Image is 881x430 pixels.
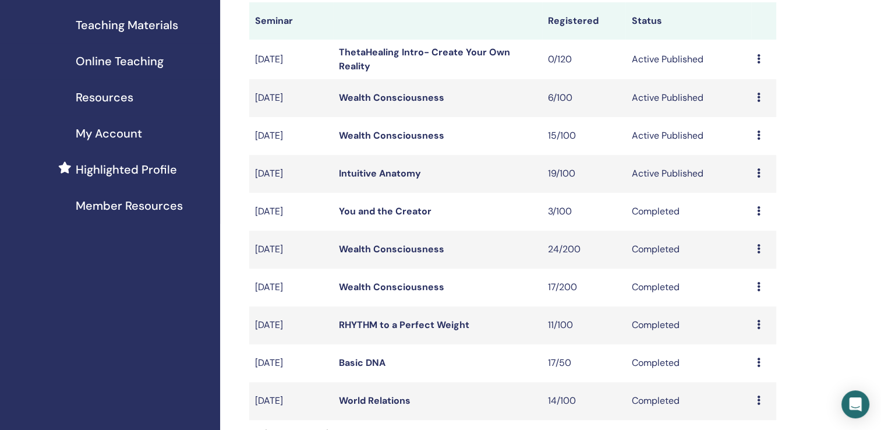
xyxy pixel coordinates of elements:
td: 6/100 [542,79,626,117]
th: Registered [542,2,626,40]
td: 19/100 [542,155,626,193]
td: [DATE] [249,382,333,420]
td: [DATE] [249,155,333,193]
td: [DATE] [249,79,333,117]
td: Active Published [625,155,751,193]
a: Wealth Consciousness [339,281,444,293]
a: Basic DNA [339,357,385,369]
td: Completed [625,231,751,269]
td: [DATE] [249,40,333,79]
td: Completed [625,306,751,344]
td: 17/200 [542,269,626,306]
td: 14/100 [542,382,626,420]
a: You and the Creator [339,205,431,217]
th: Status [625,2,751,40]
td: 0/120 [542,40,626,79]
a: Intuitive Anatomy [339,167,421,179]
td: [DATE] [249,193,333,231]
td: [DATE] [249,117,333,155]
td: Completed [625,269,751,306]
a: RHYTHM to a Perfect Weight [339,319,469,331]
td: Completed [625,382,751,420]
td: [DATE] [249,231,333,269]
span: Highlighted Profile [76,161,177,178]
div: Open Intercom Messenger [841,390,869,418]
td: Completed [625,193,751,231]
td: 24/200 [542,231,626,269]
th: Seminar [249,2,333,40]
td: [DATE] [249,344,333,382]
a: Wealth Consciousness [339,91,444,104]
span: Teaching Materials [76,16,178,34]
a: Wealth Consciousness [339,129,444,142]
a: Wealth Consciousness [339,243,444,255]
span: Online Teaching [76,52,164,70]
td: 3/100 [542,193,626,231]
td: 11/100 [542,306,626,344]
td: Completed [625,344,751,382]
td: [DATE] [249,306,333,344]
td: [DATE] [249,269,333,306]
a: ThetaHealing Intro- Create Your Own Reality [339,46,510,72]
td: 15/100 [542,117,626,155]
span: My Account [76,125,142,142]
td: Active Published [625,117,751,155]
a: World Relations [339,394,411,407]
td: Active Published [625,40,751,79]
td: 17/50 [542,344,626,382]
td: Active Published [625,79,751,117]
span: Resources [76,89,133,106]
span: Member Resources [76,197,183,214]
